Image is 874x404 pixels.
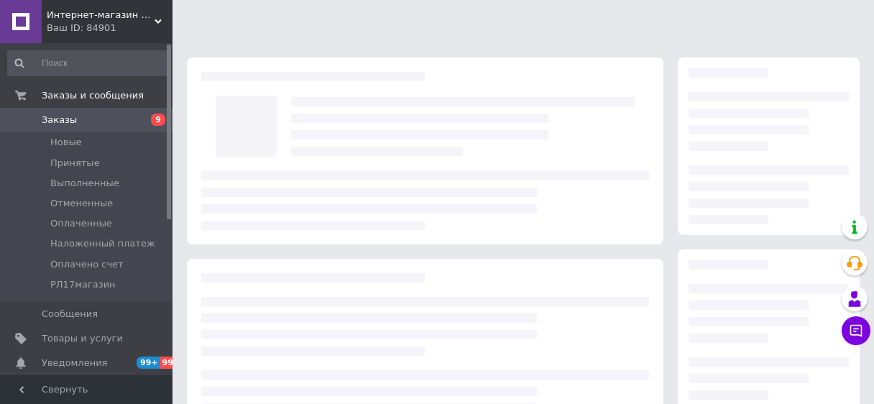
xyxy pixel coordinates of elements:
input: Поиск [7,50,170,76]
span: Отмененные [50,197,113,210]
span: Заказы [42,114,77,127]
span: Интернет-магазин "Автозапчасти Ромен" [47,9,155,22]
div: Ваш ID: 84901 [47,22,172,35]
span: Оплачено счет [50,258,124,271]
span: Сообщения [42,308,98,321]
span: 99+ [160,357,184,369]
span: Выполненные [50,177,119,190]
span: 99+ [137,357,160,369]
span: Оплаченные [50,217,112,230]
span: Заказы и сообщения [42,89,144,102]
span: Новые [50,136,82,149]
span: Уведомления [42,357,107,369]
span: РЛ17магазин [50,278,116,291]
span: Товары и услуги [42,332,123,345]
button: Чат с покупателем [842,316,870,345]
span: 9 [151,114,165,126]
span: Наложенный платеж [50,237,155,250]
span: Принятые [50,157,100,170]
